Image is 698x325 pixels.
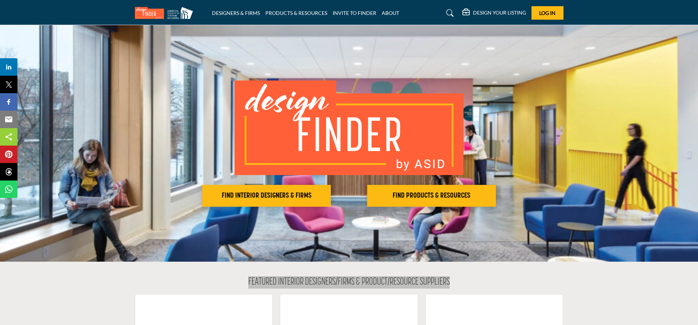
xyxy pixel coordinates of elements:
h2: FEATURED INTERIOR DESIGNERS/FIRMS & PRODUCT/RESOURCE SUPPLIERS [248,276,450,289]
div: DESIGN YOUR LISTING [462,9,526,17]
h5: DESIGN YOUR LISTING [473,9,526,16]
h2: FIND INTERIOR DESIGNERS & FIRMS [204,191,329,200]
a: INVITE TO FINDER [333,10,376,16]
a: Search [439,7,458,19]
img: Site Logo [135,7,197,19]
a: DESIGNERS & FIRMS [212,10,260,16]
a: ABOUT [382,10,399,16]
span: Log In [539,10,555,16]
h2: FIND PRODUCTS & RESOURCES [369,191,494,200]
a: PRODUCTS & RESOURCES [265,10,327,16]
img: image [234,80,464,175]
button: Log In [531,6,563,20]
button: FIND INTERIOR DESIGNERS & FIRMS [202,185,331,207]
button: FIND PRODUCTS & RESOURCES [367,185,496,207]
